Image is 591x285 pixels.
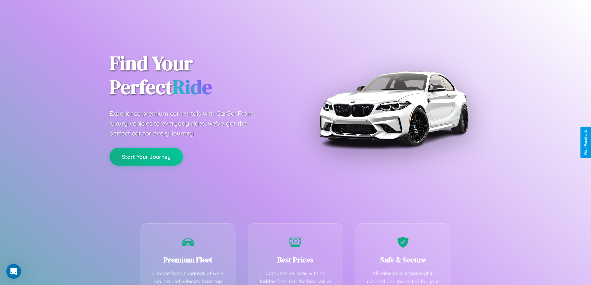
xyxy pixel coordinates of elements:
button: Start Your Journey [110,148,183,166]
p: Experience premium car rentals with CarGo. From luxury vehicles to everyday rides, we've got the ... [110,109,265,138]
div: Give Feedback [584,130,588,155]
img: Premium BMW car rental vehicle [316,31,471,186]
h1: Find Your Perfect [110,51,286,99]
h3: Safe & Secure [365,255,441,265]
iframe: Intercom live chat [6,264,21,279]
h3: Best Prices [257,255,334,265]
span: Ride [172,73,212,100]
h3: Premium Fleet [150,255,226,265]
